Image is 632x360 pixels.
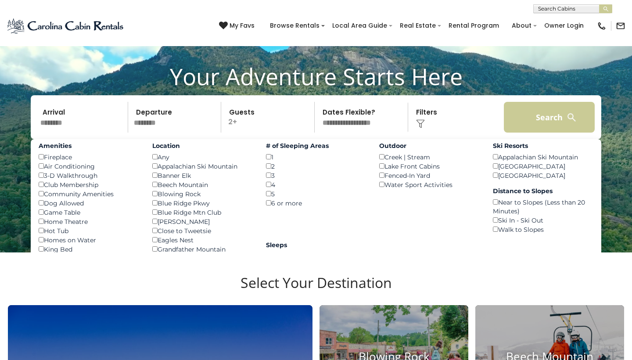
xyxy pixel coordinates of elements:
label: Ski Resorts [493,141,593,150]
label: Amenities [39,141,139,150]
div: Lake Front Cabins [379,162,480,171]
label: # of Sleeping Areas [266,141,366,150]
div: [PERSON_NAME] [152,217,253,226]
img: mail-regular-black.png [616,21,625,31]
div: 3-D Walkthrough [39,171,139,180]
a: Browse Rentals [266,19,324,32]
div: Club Membership [39,180,139,189]
div: Hot Tub [39,226,139,235]
img: phone-regular-black.png [597,21,607,31]
div: 2 [266,162,366,171]
div: King Bed [39,245,139,254]
label: Distance to Slopes [493,187,593,195]
a: Owner Login [540,19,588,32]
div: Close to Tweetsie [152,226,253,235]
div: Dog Allowed [39,198,139,208]
div: Blue Ridge Pkwy [152,198,253,208]
div: Creek | Stream [379,152,480,162]
div: Air Conditioning [39,162,139,171]
img: search-regular-white.png [566,112,577,123]
div: 1 [266,152,366,162]
img: filter--v1.png [416,119,425,128]
div: Game Table [39,208,139,217]
h1: Your Adventure Starts Here [7,63,625,90]
div: [GEOGRAPHIC_DATA] [493,171,593,180]
div: Appalachian Ski Mountain [152,162,253,171]
p: 2+ [224,102,314,133]
div: Blowing Rock [152,189,253,198]
div: Appalachian Ski Mountain [493,152,593,162]
a: Local Area Guide [328,19,391,32]
img: Blue-2.png [7,17,125,35]
div: 5 [266,189,366,198]
div: 3 [266,171,366,180]
div: Fireplace [39,152,139,162]
div: 6 or more [266,198,366,208]
a: Real Estate [395,19,440,32]
div: Walk to Slopes [493,225,593,234]
div: Home Theatre [39,217,139,226]
div: [GEOGRAPHIC_DATA] [493,162,593,171]
div: Banner Elk [152,171,253,180]
div: Homes on Water [39,235,139,245]
label: Location [152,141,253,150]
div: Eagles Nest [152,235,253,245]
h3: Select Your Destination [7,274,625,305]
span: My Favs [230,21,255,30]
a: My Favs [219,21,257,31]
label: Outdoor [379,141,480,150]
button: Search [504,102,595,133]
a: About [507,19,536,32]
div: 4 [266,180,366,189]
div: Beech Mountain [152,180,253,189]
div: Fenced-In Yard [379,171,480,180]
div: Blue Ridge Mtn Club [152,208,253,217]
div: Grandfather Mountain [152,245,253,254]
label: Sleeps [266,241,366,249]
a: Rental Program [444,19,503,32]
div: 1-6 [266,252,366,261]
div: Near to Slopes (Less than 20 Minutes) [493,198,593,216]
div: Any [152,152,253,162]
div: Community Amenities [39,189,139,198]
div: Ski In - Ski Out [493,216,593,225]
div: Water Sport Activities [379,180,480,189]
